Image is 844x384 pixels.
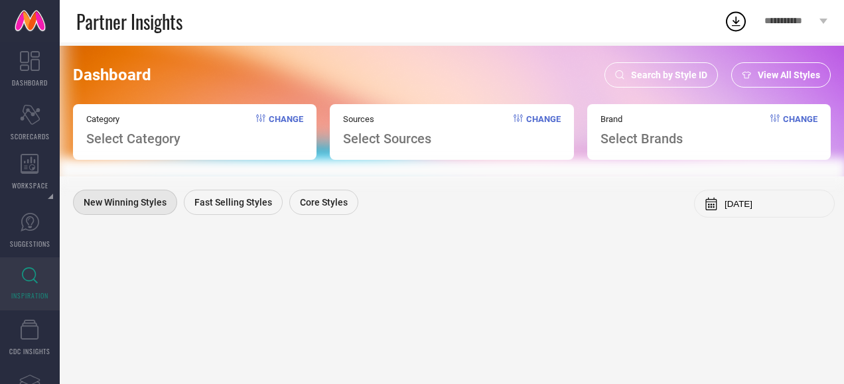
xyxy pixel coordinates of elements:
[10,239,50,249] span: SUGGESTIONS
[269,114,303,147] span: Change
[526,114,561,147] span: Change
[73,66,151,84] span: Dashboard
[11,290,48,300] span: INSPIRATION
[86,131,180,147] span: Select Category
[9,346,50,356] span: CDC INSIGHTS
[11,131,50,141] span: SCORECARDS
[86,114,180,124] span: Category
[758,70,820,80] span: View All Styles
[600,131,683,147] span: Select Brands
[343,114,431,124] span: Sources
[76,8,182,35] span: Partner Insights
[343,131,431,147] span: Select Sources
[12,180,48,190] span: WORKSPACE
[12,78,48,88] span: DASHBOARD
[783,114,817,147] span: Change
[724,9,748,33] div: Open download list
[631,70,707,80] span: Search by Style ID
[194,197,272,208] span: Fast Selling Styles
[725,199,824,209] input: Select month
[300,197,348,208] span: Core Styles
[600,114,683,124] span: Brand
[84,197,167,208] span: New Winning Styles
